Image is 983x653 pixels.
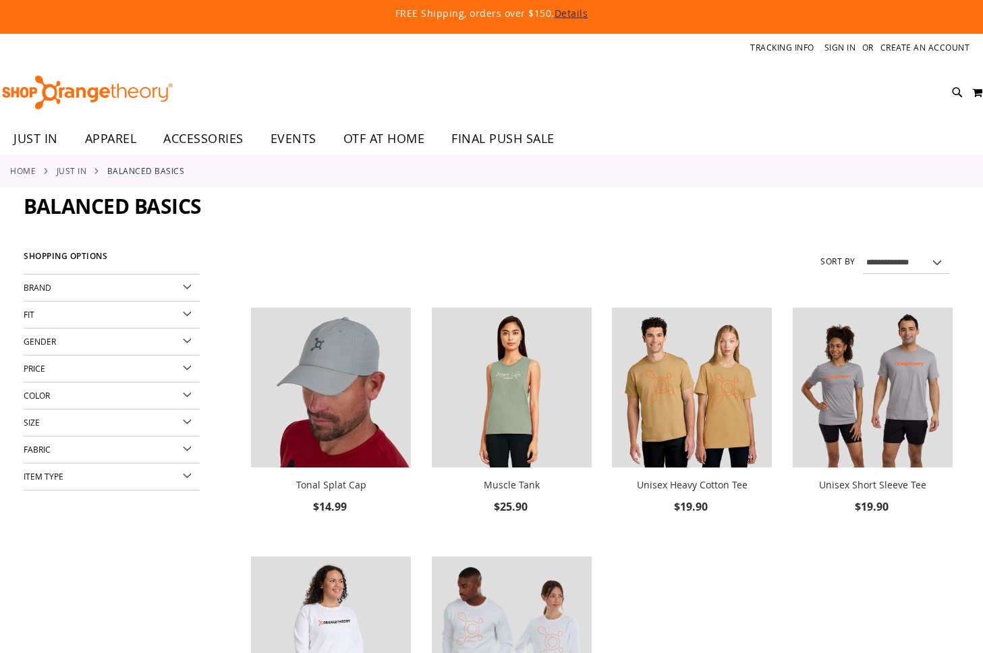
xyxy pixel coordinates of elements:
span: Size [24,417,40,428]
a: Muscle Tank [484,478,540,491]
strong: Shopping Options [24,246,200,275]
a: Tracking Info [750,42,814,53]
a: Details [555,7,588,20]
span: Gender [24,336,56,347]
div: product [786,301,959,550]
a: Sign In [824,42,856,53]
div: product [605,301,779,550]
label: Sort By [820,256,855,267]
span: Fabric [24,444,51,455]
a: Unisex Heavy Cotton Tee [637,478,748,491]
a: FINAL PUSH SALE [438,123,568,154]
a: Create an Account [880,42,970,53]
span: Fit [24,309,34,320]
span: Price [24,363,45,374]
div: Price [24,356,200,382]
a: ACCESSORIES [150,123,257,154]
span: APPAREL [85,123,137,154]
div: product [425,301,598,550]
span: OTF AT HOME [343,123,425,154]
div: product [244,301,418,550]
span: EVENTS [271,123,316,154]
span: Balanced Basics [24,192,202,220]
div: Brand [24,275,200,302]
strong: Balanced Basics [107,165,185,177]
a: Unisex Short Sleeve Tee [793,308,953,470]
p: FREE Shipping, orders over $150. [86,7,896,20]
div: Item Type [24,463,200,490]
a: Home [10,165,36,177]
span: $14.99 [313,499,349,514]
a: Unisex Short Sleeve Tee [819,478,926,491]
div: Size [24,409,200,436]
span: $19.90 [855,499,891,514]
span: JUST IN [13,123,58,154]
a: Tonal Splat Cap [296,478,366,491]
span: Item Type [24,471,63,482]
a: EVENTS [257,123,330,154]
div: Fit [24,302,200,329]
a: Muscle Tank [432,308,592,470]
img: Unisex Short Sleeve Tee [793,308,953,467]
div: Gender [24,329,200,356]
a: JUST IN [57,165,87,177]
span: FINAL PUSH SALE [451,123,555,154]
img: Product image for Grey Tonal Splat Cap [251,308,411,467]
span: Color [24,390,50,401]
a: Unisex Heavy Cotton Tee [612,308,772,470]
a: OTF AT HOME [330,123,439,154]
img: Muscle Tank [432,308,592,467]
span: Brand [24,282,51,293]
span: ACCESSORIES [163,123,244,154]
a: Product image for Grey Tonal Splat Cap [251,308,411,470]
span: $25.90 [494,499,530,514]
div: Fabric [24,436,200,463]
a: APPAREL [72,123,150,154]
span: $19.90 [674,499,710,514]
img: Unisex Heavy Cotton Tee [612,308,772,467]
div: Color [24,382,200,409]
